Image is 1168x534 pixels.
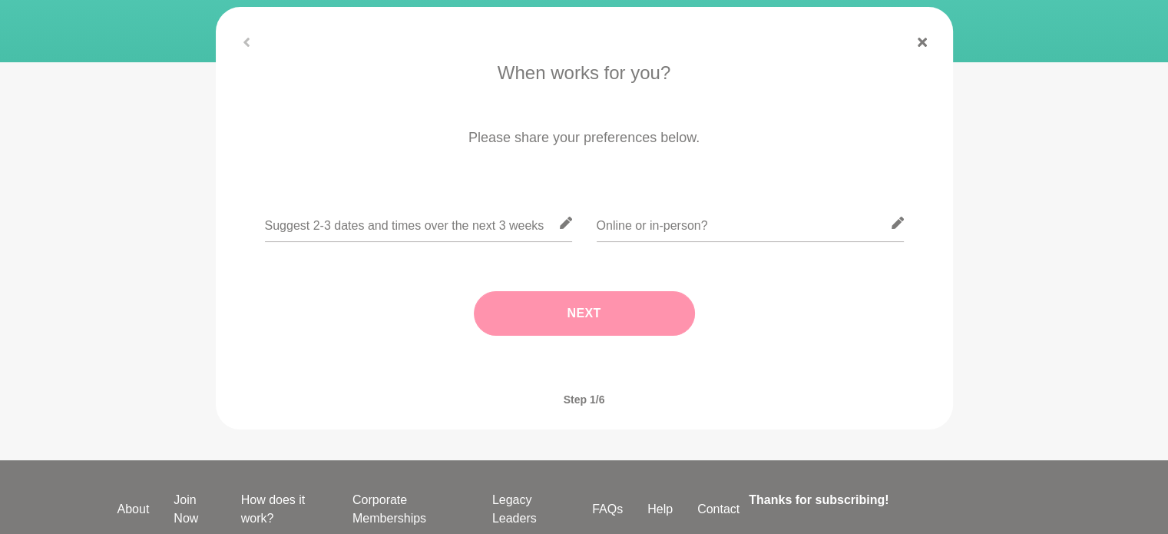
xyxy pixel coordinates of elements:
a: Contact [685,500,752,519]
a: Join Now [161,491,228,528]
input: Suggest 2-3 dates and times over the next 3 weeks [265,204,572,242]
span: Step 1/6 [545,376,624,423]
a: How does it work? [229,491,340,528]
input: Online or in-person? [597,204,904,242]
a: FAQs [580,500,635,519]
p: Please share your preferences below. [237,128,931,148]
h4: Thanks for subscribing! [749,491,1041,509]
a: About [105,500,162,519]
a: Legacy Leaders [480,491,580,528]
p: When works for you? [237,59,931,87]
a: Corporate Memberships [340,491,480,528]
a: Help [635,500,685,519]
